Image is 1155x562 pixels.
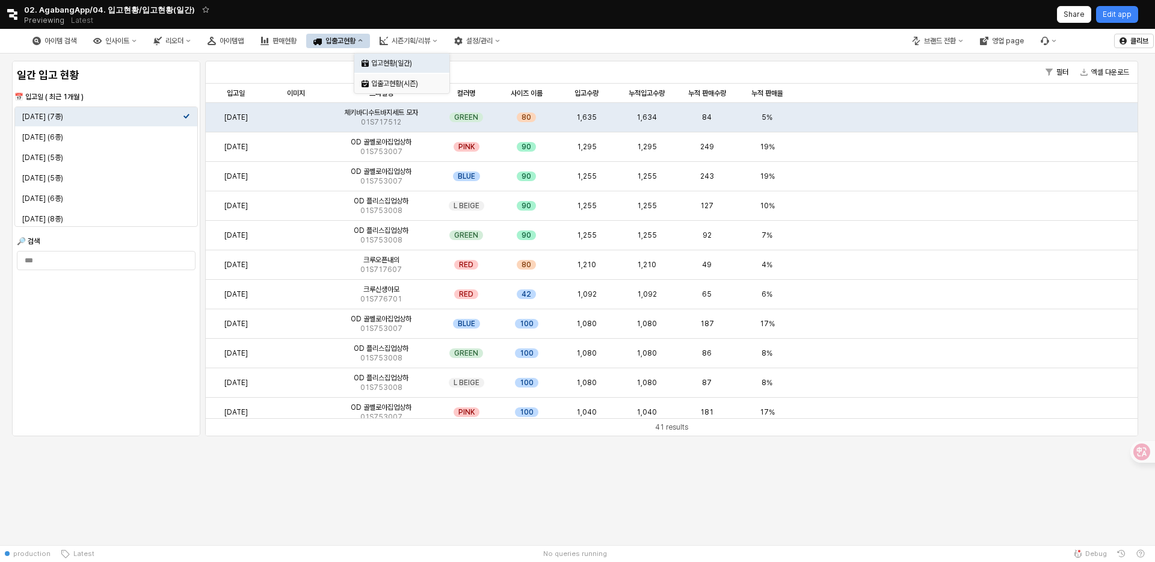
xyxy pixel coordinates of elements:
span: 100 [520,407,534,417]
div: 아이템 검색 [45,37,76,45]
span: 1,080 [576,319,597,329]
span: 이미지 [287,88,305,98]
span: PINK [458,407,475,417]
span: BLUE [458,171,475,181]
div: 아이템 검색 [25,34,84,48]
div: 아이템맵 [220,37,244,45]
div: 41 results [655,421,688,433]
span: 체키바디수트바지세트 모자 [344,108,418,117]
div: [DATE] (8종) [22,214,183,224]
span: OD 골벨로아집업상하 [351,167,411,176]
p: Latest [71,16,93,25]
span: 📅 입고일 ( 최근 1개월 ) [14,93,84,101]
span: 80 [522,260,531,270]
span: RED [459,289,473,299]
span: 1,040 [576,407,597,417]
span: 1,080 [576,348,597,358]
div: Select an option [354,53,449,94]
span: [DATE] [224,319,248,329]
span: OD 플리스집업상하 [354,344,408,353]
span: [DATE] [224,171,248,181]
span: [DATE] [224,142,248,152]
span: 92 [703,230,712,240]
p: Edit app [1103,10,1132,19]
span: 누적 판매율 [751,88,783,98]
span: 01S753007 [360,147,402,156]
span: 누적입고수량 [629,88,665,98]
span: 7% [762,230,772,240]
span: GREEN [454,113,478,122]
span: 사이즈 이름 [511,88,543,98]
div: 설정/관리 [466,37,493,45]
span: L BEIGE [454,378,479,388]
button: 리오더 [146,34,198,48]
span: 80 [522,113,531,122]
span: 181 [700,407,713,417]
span: [DATE] [224,378,248,388]
span: 90 [522,230,531,240]
span: 크루오픈내의 [363,255,399,265]
span: 90 [522,142,531,152]
span: 65 [702,289,712,299]
span: 100 [520,348,534,358]
div: 입출고현황(시즌) [371,79,435,88]
span: 90 [522,201,531,211]
div: 설정/관리 [447,34,507,48]
span: 01S753008 [360,353,402,363]
button: 클리브 [1114,34,1154,48]
span: 6% [762,289,772,299]
div: [DATE] (5종) [22,173,183,183]
span: 1,255 [637,201,657,211]
span: 입고일 [227,88,245,98]
div: 버그 제보 및 기능 개선 요청 [1033,34,1064,48]
span: 크루신생아모 [363,285,399,294]
span: GREEN [454,230,478,240]
span: 1,080 [636,319,657,329]
span: [DATE] [224,289,248,299]
button: Add app to favorites [200,4,212,16]
span: OD 골벨로아집업상하 [351,137,411,147]
button: 엑셀 다운로드 [1076,65,1134,79]
button: 필터 [1041,65,1073,79]
span: Previewing [24,14,64,26]
span: 02. AgabangApp/04. 입고현황/입고현황(일간) [24,4,195,16]
span: 1,635 [576,113,597,122]
span: 42 [522,289,531,299]
button: 영업 page [973,34,1031,48]
span: 1,210 [637,260,656,270]
span: 10% [760,201,775,211]
span: 🔎 검색 [17,237,40,245]
span: 49 [702,260,712,270]
div: [DATE] (6종) [22,194,183,203]
span: 1,080 [636,378,657,388]
span: 4% [762,260,772,270]
span: 1,080 [576,378,597,388]
span: 17% [760,407,775,417]
button: 아이템맵 [200,34,251,48]
div: 입고현황(일간) [371,58,435,68]
span: RED [459,260,473,270]
div: 브랜드 전환 [905,34,970,48]
div: [DATE] (7종) [22,112,183,122]
button: 판매현황 [253,34,304,48]
span: 5% [762,113,772,122]
h4: 일간 입고 현황 [17,69,196,81]
span: 8% [762,378,772,388]
span: [DATE] [224,230,248,240]
span: 1,080 [636,348,657,358]
span: 01S717607 [360,265,402,274]
span: 127 [700,201,713,211]
button: 시즌기획/리뷰 [372,34,445,48]
span: 17% [760,319,775,329]
span: [DATE] [224,201,248,211]
span: No queries running [543,549,607,558]
span: 1,040 [636,407,657,417]
span: 87 [702,378,712,388]
span: Latest [70,549,94,558]
button: 입출고현황 [306,34,370,48]
div: 인사이트 [86,34,144,48]
button: Releases and History [64,12,100,29]
span: BLUE [458,319,475,329]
